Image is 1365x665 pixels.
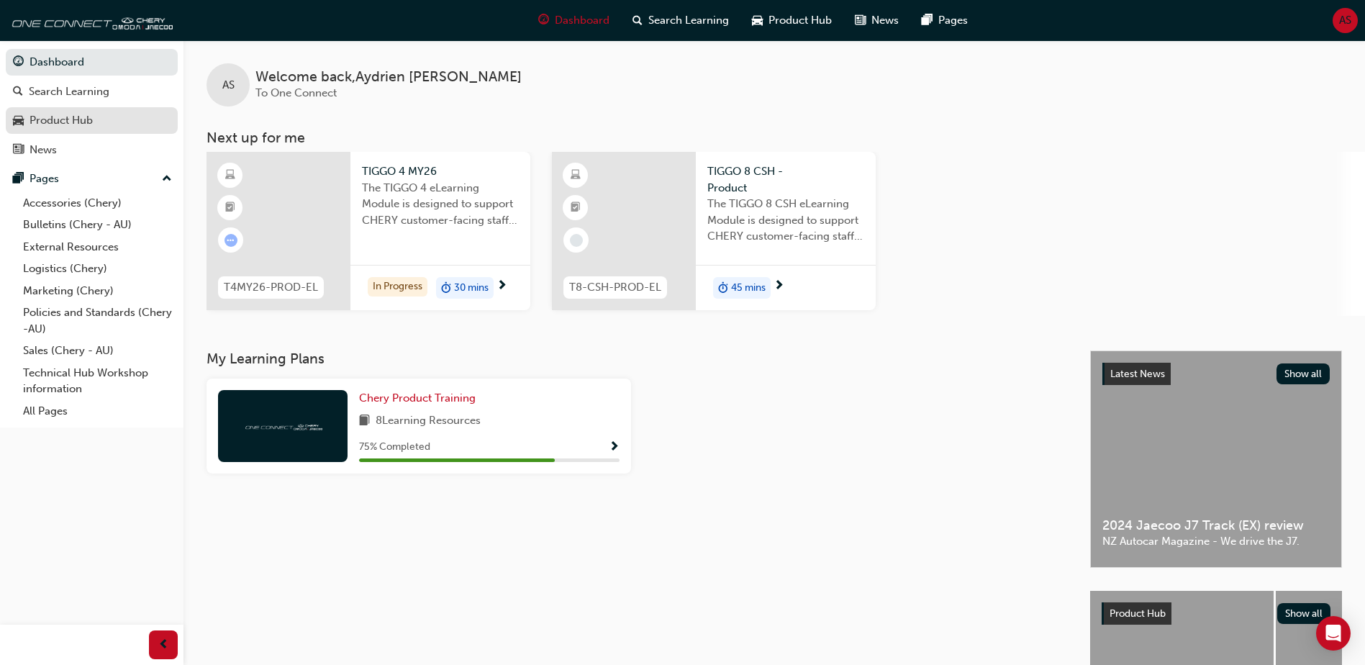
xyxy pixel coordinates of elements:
[1339,12,1351,29] span: AS
[609,441,620,454] span: Show Progress
[359,392,476,404] span: Chery Product Training
[17,362,178,400] a: Technical Hub Workshop information
[30,142,57,158] div: News
[17,258,178,280] a: Logistics (Chery)
[362,180,519,229] span: The TIGGO 4 eLearning Module is designed to support CHERY customer-facing staff with the product ...
[359,439,430,456] span: 75 % Completed
[555,12,609,29] span: Dashboard
[225,234,237,247] span: learningRecordVerb_ATTEMPT-icon
[362,163,519,180] span: TIGGO 4 MY26
[243,419,322,433] img: oneconnect
[13,56,24,69] span: guage-icon
[1090,350,1342,568] a: Latest NewsShow all2024 Jaecoo J7 Track (EX) reviewNZ Autocar Magazine - We drive the J7.
[538,12,549,30] span: guage-icon
[843,6,910,35] a: news-iconNews
[6,46,178,166] button: DashboardSearch LearningProduct HubNews
[255,86,337,99] span: To One Connect
[29,83,109,100] div: Search Learning
[255,69,522,86] span: Welcome back , Aydrien [PERSON_NAME]
[1110,607,1166,620] span: Product Hub
[527,6,621,35] a: guage-iconDashboard
[774,280,784,293] span: next-icon
[207,152,530,310] a: T4MY26-PROD-ELTIGGO 4 MY26The TIGGO 4 eLearning Module is designed to support CHERY customer-faci...
[17,400,178,422] a: All Pages
[569,279,661,296] span: T8-CSH-PROD-EL
[648,12,729,29] span: Search Learning
[359,412,370,430] span: book-icon
[1276,363,1330,384] button: Show all
[225,199,235,217] span: booktick-icon
[6,78,178,105] a: Search Learning
[17,192,178,214] a: Accessories (Chery)
[571,166,581,185] span: learningResourceType_ELEARNING-icon
[1102,602,1330,625] a: Product HubShow all
[855,12,866,30] span: news-icon
[30,112,93,129] div: Product Hub
[768,12,832,29] span: Product Hub
[1102,363,1330,386] a: Latest NewsShow all
[13,114,24,127] span: car-icon
[6,166,178,192] button: Pages
[707,196,864,245] span: The TIGGO 8 CSH eLearning Module is designed to support CHERY customer-facing staff with the prod...
[17,214,178,236] a: Bulletins (Chery - AU)
[718,279,728,297] span: duration-icon
[13,86,23,99] span: search-icon
[740,6,843,35] a: car-iconProduct Hub
[225,166,235,185] span: learningResourceType_ELEARNING-icon
[183,130,1365,146] h3: Next up for me
[1277,603,1331,624] button: Show all
[571,199,581,217] span: booktick-icon
[752,12,763,30] span: car-icon
[1110,368,1165,380] span: Latest News
[207,350,1067,367] h3: My Learning Plans
[376,412,481,430] span: 8 Learning Resources
[6,107,178,134] a: Product Hub
[570,234,583,247] span: learningRecordVerb_NONE-icon
[922,12,933,30] span: pages-icon
[910,6,979,35] a: pages-iconPages
[6,137,178,163] a: News
[17,302,178,340] a: Policies and Standards (Chery -AU)
[6,49,178,76] a: Dashboard
[222,77,235,94] span: AS
[158,636,169,654] span: prev-icon
[359,390,481,407] a: Chery Product Training
[1333,8,1358,33] button: AS
[17,340,178,362] a: Sales (Chery - AU)
[731,280,766,297] span: 45 mins
[938,12,968,29] span: Pages
[454,280,489,297] span: 30 mins
[17,236,178,258] a: External Resources
[871,12,899,29] span: News
[552,152,876,310] a: T8-CSH-PROD-ELTIGGO 8 CSH - ProductThe TIGGO 8 CSH eLearning Module is designed to support CHERY ...
[1102,517,1330,534] span: 2024 Jaecoo J7 Track (EX) review
[707,163,864,196] span: TIGGO 8 CSH - Product
[1102,533,1330,550] span: NZ Autocar Magazine - We drive the J7.
[224,279,318,296] span: T4MY26-PROD-EL
[632,12,643,30] span: search-icon
[13,173,24,186] span: pages-icon
[1316,616,1351,651] div: Open Intercom Messenger
[621,6,740,35] a: search-iconSearch Learning
[17,280,178,302] a: Marketing (Chery)
[441,279,451,297] span: duration-icon
[13,144,24,157] span: news-icon
[7,6,173,35] img: oneconnect
[368,277,427,297] div: In Progress
[609,438,620,456] button: Show Progress
[30,171,59,187] div: Pages
[496,280,507,293] span: next-icon
[162,170,172,189] span: up-icon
